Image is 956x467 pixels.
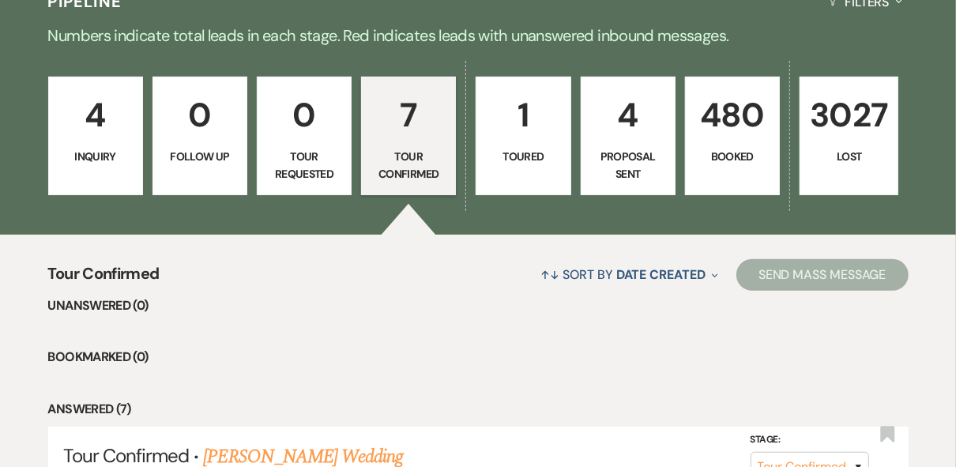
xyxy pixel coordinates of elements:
[591,148,665,183] p: Proposal Sent
[58,89,133,141] p: 4
[695,148,770,165] p: Booked
[371,148,446,183] p: Tour Confirmed
[48,296,909,316] li: Unanswered (0)
[361,77,456,195] a: 7Tour Confirmed
[591,89,665,141] p: 4
[535,254,725,296] button: Sort By Date Created
[810,148,888,165] p: Lost
[581,77,676,195] a: 4Proposal Sent
[751,431,869,449] label: Stage:
[163,89,237,141] p: 0
[48,77,143,195] a: 4Inquiry
[58,148,133,165] p: Inquiry
[163,148,237,165] p: Follow Up
[371,89,446,141] p: 7
[267,89,341,141] p: 0
[695,89,770,141] p: 480
[800,77,898,195] a: 3027Lost
[736,259,909,291] button: Send Mass Message
[152,77,247,195] a: 0Follow Up
[685,77,780,195] a: 480Booked
[486,89,560,141] p: 1
[486,148,560,165] p: Toured
[257,77,352,195] a: 0Tour Requested
[810,89,888,141] p: 3027
[267,148,341,183] p: Tour Requested
[616,266,706,283] span: Date Created
[48,347,909,367] li: Bookmarked (0)
[476,77,570,195] a: 1Toured
[48,399,909,420] li: Answered (7)
[541,266,560,283] span: ↑↓
[48,262,160,296] span: Tour Confirmed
